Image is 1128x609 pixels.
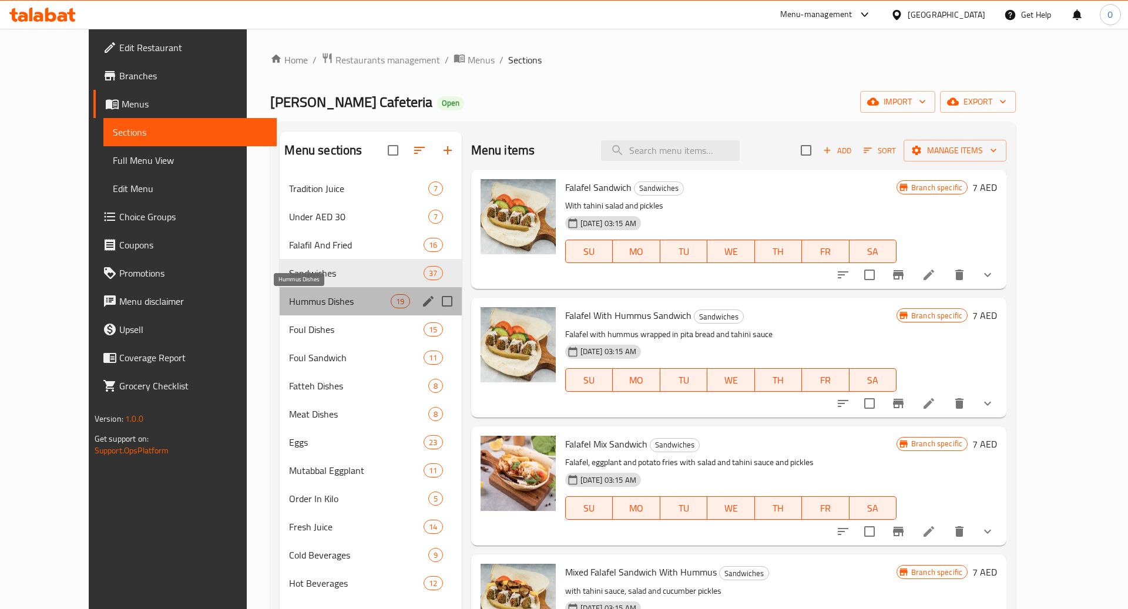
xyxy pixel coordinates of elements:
button: Add section [434,136,462,164]
button: SU [565,368,613,392]
span: Mixed Falafel Sandwich With Hummus [565,563,717,581]
span: Sandwiches [694,310,743,324]
a: Edit Menu [103,174,277,203]
button: delete [945,517,973,546]
span: Sandwiches [289,266,424,280]
button: show more [973,389,1002,418]
button: SU [565,496,613,520]
div: Sandwiches [694,309,744,324]
span: 11 [424,352,442,364]
div: [GEOGRAPHIC_DATA] [908,8,985,21]
span: Falafel Mix Sandwich [565,435,647,453]
span: TU [665,243,703,260]
span: Fresh Juice [289,520,424,534]
span: Foul Sandwich [289,351,424,365]
img: Falafel Sandwich [481,179,556,254]
span: Sort sections [405,136,434,164]
a: Menu disclaimer [93,287,277,315]
div: items [428,210,443,224]
a: Edit Restaurant [93,33,277,62]
span: SU [570,372,608,389]
div: items [428,407,443,421]
span: 1.0.0 [125,411,143,426]
span: 37 [424,268,442,279]
a: Menus [93,90,277,118]
span: Restaurants management [335,53,440,67]
a: Support.OpsPlatform [95,443,169,458]
button: Add [818,142,856,160]
span: Branch specific [907,438,967,449]
span: Select to update [857,263,882,287]
div: Fatteh Dishes8 [280,372,461,400]
button: TH [755,240,803,263]
span: Coupons [119,238,268,252]
span: 15 [424,324,442,335]
div: Meat Dishes [289,407,428,421]
p: With tahini salad and pickles [565,198,897,213]
a: Coupons [93,231,277,259]
h6: 7 AED [972,564,997,580]
button: Branch-specific-item [884,517,912,546]
img: Falafel Mix Sandwich [481,436,556,511]
a: Promotions [93,259,277,287]
div: Eggs [289,435,424,449]
div: Falafil And Fried [289,238,424,252]
span: MO [617,372,656,389]
span: 8 [429,409,442,420]
span: import [869,95,926,109]
div: items [424,463,442,477]
button: SA [850,368,897,392]
div: Menu-management [780,8,852,22]
button: sort-choices [829,389,857,418]
button: WE [707,240,755,263]
a: Coverage Report [93,344,277,372]
button: FR [802,240,850,263]
span: FR [807,243,845,260]
span: Order In Kilo [289,492,428,506]
span: 12 [424,578,442,589]
span: 7 [429,183,442,194]
div: items [424,520,442,534]
button: Branch-specific-item [884,261,912,289]
div: Fresh Juice14 [280,513,461,541]
button: Branch-specific-item [884,389,912,418]
div: items [424,266,442,280]
div: Foul Sandwich11 [280,344,461,372]
span: 16 [424,240,442,251]
button: MO [613,368,660,392]
span: 8 [429,381,442,392]
span: WE [712,500,750,517]
span: Open [437,98,464,108]
div: Hot Beverages12 [280,569,461,597]
span: Falafel With Hummus Sandwich [565,307,691,324]
button: SA [850,240,897,263]
button: delete [945,261,973,289]
button: WE [707,496,755,520]
span: 11 [424,465,442,476]
span: FR [807,500,845,517]
span: Sort items [856,142,904,160]
span: Grocery Checklist [119,379,268,393]
button: WE [707,368,755,392]
span: 19 [391,296,409,307]
div: Sandwiches [634,181,684,196]
span: Cold Beverages [289,548,428,562]
div: Meat Dishes8 [280,400,461,428]
span: Hot Beverages [289,576,424,590]
h6: 7 AED [972,436,997,452]
button: export [940,91,1016,113]
span: MO [617,243,656,260]
span: Menus [122,97,268,111]
span: Add [821,144,853,157]
div: items [428,492,443,506]
p: Falafel with hummus wrapped in pita bread and tahini sauce [565,327,897,342]
span: SA [854,500,892,517]
a: Choice Groups [93,203,277,231]
span: SA [854,243,892,260]
div: Under AED 307 [280,203,461,231]
span: Select to update [857,391,882,416]
span: Sandwiches [634,181,683,195]
span: Coverage Report [119,351,268,365]
span: Sandwiches [720,567,768,580]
